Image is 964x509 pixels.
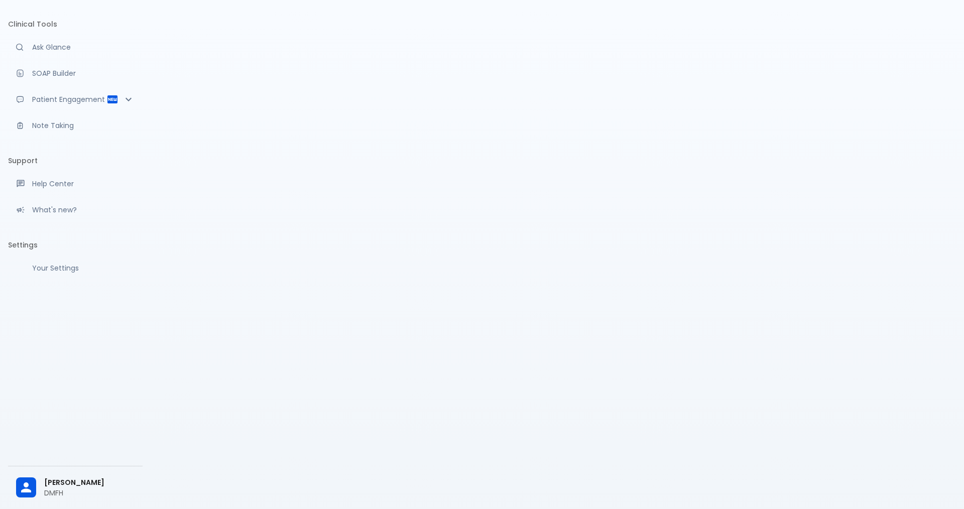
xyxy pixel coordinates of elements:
a: Manage your settings [8,257,143,279]
p: Patient Engagement [32,94,106,104]
a: Advanced note-taking [8,114,143,137]
li: Settings [8,233,143,257]
a: Get help from our support team [8,173,143,195]
li: Support [8,149,143,173]
p: DMFH [44,488,135,498]
p: What's new? [32,205,135,215]
div: Patient Reports & Referrals [8,88,143,110]
p: Note Taking [32,120,135,131]
div: Recent updates and feature releases [8,199,143,221]
a: Moramiz: Find ICD10AM codes instantly [8,36,143,58]
span: [PERSON_NAME] [44,477,135,488]
a: Docugen: Compose a clinical documentation in seconds [8,62,143,84]
p: Your Settings [32,263,135,273]
p: Help Center [32,179,135,189]
div: [PERSON_NAME]DMFH [8,470,143,505]
li: Clinical Tools [8,12,143,36]
p: SOAP Builder [32,68,135,78]
p: Ask Glance [32,42,135,52]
